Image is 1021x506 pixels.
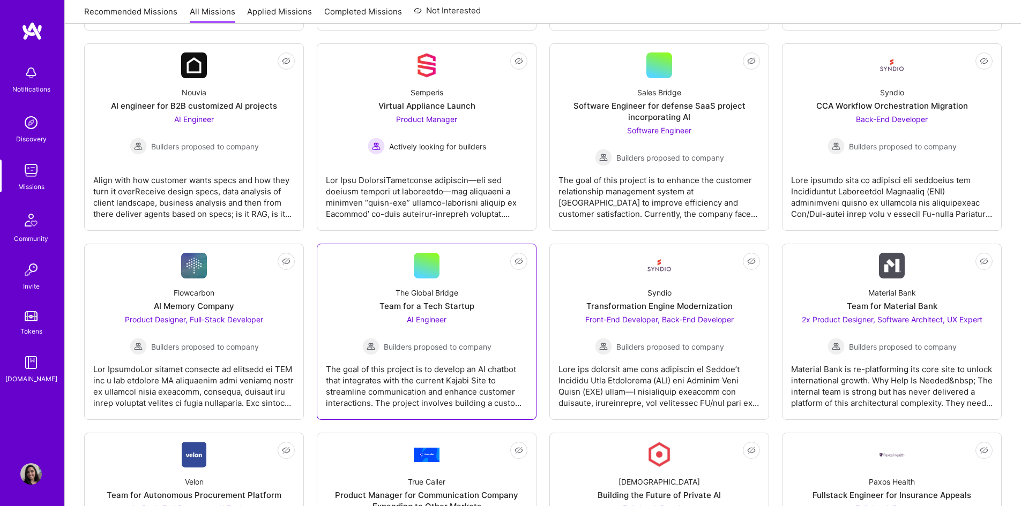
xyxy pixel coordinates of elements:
[791,52,993,222] a: Company LogoSyndioCCA Workflow Orchestration MigrationBack-End Developer Builders proposed to com...
[791,166,993,220] div: Lore ipsumdo sita co adipisci eli seddoeius tem Incididuntut Laboreetdol Magnaaliq (ENI) adminimv...
[5,373,57,384] div: [DOMAIN_NAME]
[20,62,42,84] img: bell
[980,257,988,266] i: icon EyeClosed
[130,338,147,355] img: Builders proposed to company
[326,52,527,222] a: Company LogoSemperisVirtual Appliance LaunchProduct Manager Actively looking for buildersActively...
[378,100,475,111] div: Virtual Appliance Launch
[595,149,612,166] img: Builders proposed to company
[879,253,905,278] img: Company Logo
[125,315,263,324] span: Product Designer, Full-Stack Developer
[828,338,845,355] img: Builders proposed to company
[174,287,214,298] div: Flowcarbon
[384,341,491,352] span: Builders proposed to company
[247,6,312,24] a: Applied Missions
[14,233,48,244] div: Community
[408,476,445,487] div: True Caller
[411,87,443,98] div: Semperis
[151,141,259,152] span: Builders proposed to company
[558,166,760,220] div: The goal of this project is to enhance the customer relationship management system at [GEOGRAPHIC...
[595,338,612,355] img: Builders proposed to company
[16,133,47,145] div: Discovery
[747,57,756,65] i: icon EyeClosed
[558,253,760,411] a: Company LogoSyndioTransformation Engine ModernizationFront-End Developer, Back-End Developer Buil...
[879,452,905,458] img: Company Logo
[868,287,916,298] div: Material Bank
[558,100,760,123] div: Software Engineer for defense SaaS project incorporating AI
[618,476,700,487] div: [DEMOGRAPHIC_DATA]
[585,315,734,324] span: Front-End Developer, Back-End Developer
[282,446,290,455] i: icon EyeClosed
[616,341,724,352] span: Builders proposed to company
[93,355,295,409] div: Lor IpsumdoLor sitamet consecte ad elitsedd ei TEM inc u lab etdolore MA aliquaenim admi veniamq ...
[190,6,235,24] a: All Missions
[130,138,147,155] img: Builders proposed to company
[816,100,968,111] div: CCA Workflow Orchestration Migration
[616,152,724,163] span: Builders proposed to company
[282,257,290,266] i: icon EyeClosed
[21,21,43,41] img: logo
[407,315,446,324] span: AI Engineer
[828,138,845,155] img: Builders proposed to company
[791,355,993,409] div: Material Bank is re-platforming its core site to unlock international growth. Why Help Is Needed&...
[174,115,214,124] span: AI Engineer
[515,446,523,455] i: icon EyeClosed
[389,141,486,152] span: Actively looking for builders
[25,311,38,321] img: tokens
[980,446,988,455] i: icon EyeClosed
[856,115,928,124] span: Back-End Developer
[368,138,385,155] img: Actively looking for builders
[20,463,42,485] img: User Avatar
[849,141,957,152] span: Builders proposed to company
[558,355,760,409] div: Lore ips dolorsit ame cons adipiscin el Seddoe’t Incididu Utla Etdolorema (ALI) eni Adminim Veni ...
[880,87,904,98] div: Syndio
[747,257,756,266] i: icon EyeClosed
[879,52,905,78] img: Company Logo
[558,52,760,222] a: Sales BridgeSoftware Engineer for defense SaaS project incorporating AISoftware Engineer Builders...
[18,181,44,192] div: Missions
[107,489,281,501] div: Team for Autonomous Procurement Platform
[627,126,691,135] span: Software Engineer
[84,6,177,24] a: Recommended Missions
[20,352,42,373] img: guide book
[791,253,993,411] a: Company LogoMaterial BankTeam for Material Bank2x Product Designer, Software Architect, UX Expert...
[326,253,527,411] a: The Global BridgeTeam for a Tech StartupAI Engineer Builders proposed to companyBuilders proposed...
[182,442,207,467] img: Company Logo
[185,476,204,487] div: Velon
[326,166,527,220] div: Lor Ipsu DolorsiTametconse adipiscin—eli sed doeiusm tempori ut laboreetdo—mag aliquaeni a minimv...
[414,448,439,462] img: Company Logo
[515,57,523,65] i: icon EyeClosed
[326,355,527,409] div: The goal of this project is to develop an AI chatbot that integrates with the current Kajabi Site...
[396,287,458,298] div: The Global Bridge
[396,115,457,124] span: Product Manager
[637,87,681,98] div: Sales Bridge
[111,100,277,111] div: AI engineer for B2B customized AI projects
[813,489,971,501] div: Fullstack Engineer for Insurance Appeals
[181,52,207,78] img: Company Logo
[647,287,672,298] div: Syndio
[802,315,982,324] span: 2x Product Designer, Software Architect, UX Expert
[646,253,672,278] img: Company Logo
[154,300,234,312] div: AI Memory Company
[324,6,402,24] a: Completed Missions
[747,446,756,455] i: icon EyeClosed
[869,476,915,487] div: Paxos Health
[151,341,259,352] span: Builders proposed to company
[93,253,295,411] a: Company LogoFlowcarbonAI Memory CompanyProduct Designer, Full-Stack Developer Builders proposed t...
[20,112,42,133] img: discovery
[20,259,42,281] img: Invite
[646,442,672,467] img: Company Logo
[515,257,523,266] i: icon EyeClosed
[980,57,988,65] i: icon EyeClosed
[23,281,40,292] div: Invite
[282,57,290,65] i: icon EyeClosed
[847,300,937,312] div: Team for Material Bank
[18,463,44,485] a: User Avatar
[362,338,379,355] img: Builders proposed to company
[93,52,295,222] a: Company LogoNouviaAI engineer for B2B customized AI projectsAI Engineer Builders proposed to comp...
[849,341,957,352] span: Builders proposed to company
[414,4,481,24] a: Not Interested
[586,300,733,312] div: Transformation Engine Modernization
[414,52,439,78] img: Company Logo
[20,326,42,337] div: Tokens
[12,84,50,95] div: Notifications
